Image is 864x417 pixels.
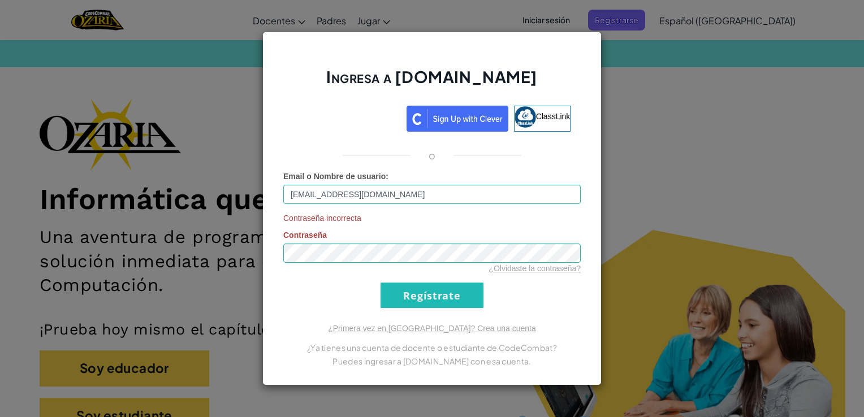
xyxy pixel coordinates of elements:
[407,106,508,132] img: clever_sso_button@2x.png
[283,231,327,240] span: Contraseña
[328,324,536,333] a: ¿Primera vez en [GEOGRAPHIC_DATA]? Crea una cuenta
[283,66,581,99] h2: Ingresa a [DOMAIN_NAME]
[283,212,581,224] span: Contraseña incorrecta
[489,264,581,273] a: ¿Olvidaste la contraseña?
[283,354,581,368] p: Puedes ingresar a [DOMAIN_NAME] con esa cuenta.
[515,106,536,128] img: classlink-logo-small.png
[288,105,407,129] iframe: Botón de Acceder con Google
[283,341,581,354] p: ¿Ya tienes una cuenta de docente o estudiante de CodeCombat?
[283,171,388,182] label: :
[381,283,483,308] input: Regístrate
[283,172,386,181] span: Email o Nombre de usuario
[536,112,571,121] span: ClassLink
[429,149,435,162] p: o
